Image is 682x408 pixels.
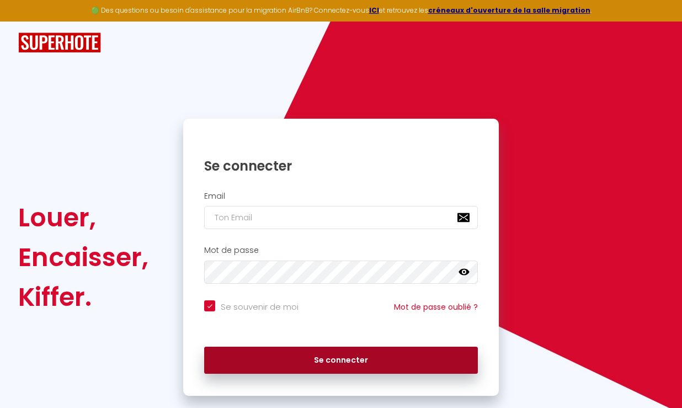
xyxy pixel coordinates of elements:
[428,6,590,15] a: créneaux d'ouverture de la salle migration
[18,198,148,237] div: Louer,
[204,246,478,255] h2: Mot de passe
[18,277,148,317] div: Kiffer.
[204,206,478,229] input: Ton Email
[204,347,478,374] button: Se connecter
[204,157,478,174] h1: Se connecter
[369,6,379,15] a: ICI
[394,301,478,312] a: Mot de passe oublié ?
[18,237,148,277] div: Encaisser,
[18,33,101,53] img: SuperHote logo
[204,192,478,201] h2: Email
